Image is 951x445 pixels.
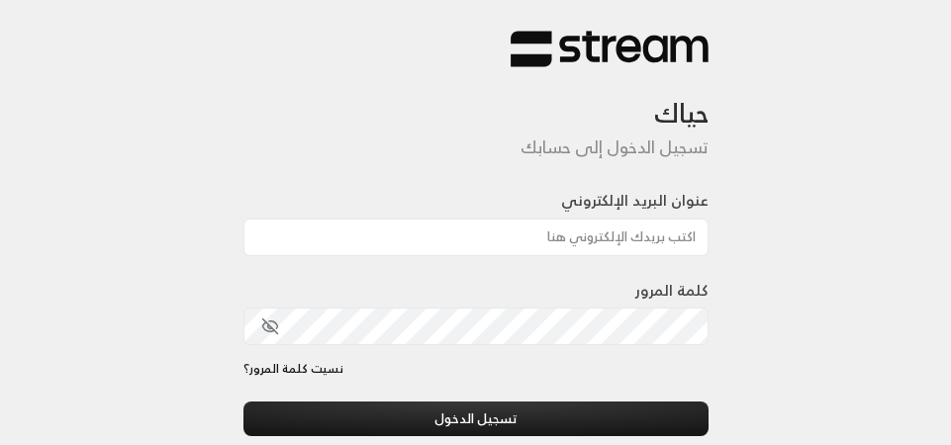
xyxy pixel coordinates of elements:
[635,280,709,303] label: كلمة المرور
[243,219,709,256] input: اكتب بريدك الإلكتروني هنا
[243,137,709,157] h5: تسجيل الدخول إلى حسابك
[243,401,709,436] button: تسجيل الدخول
[243,68,709,129] h3: حياك
[511,30,709,68] img: Stream Logo
[243,360,343,378] a: نسيت كلمة المرور؟
[253,310,287,343] button: toggle password visibility
[561,190,709,213] label: عنوان البريد الإلكتروني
